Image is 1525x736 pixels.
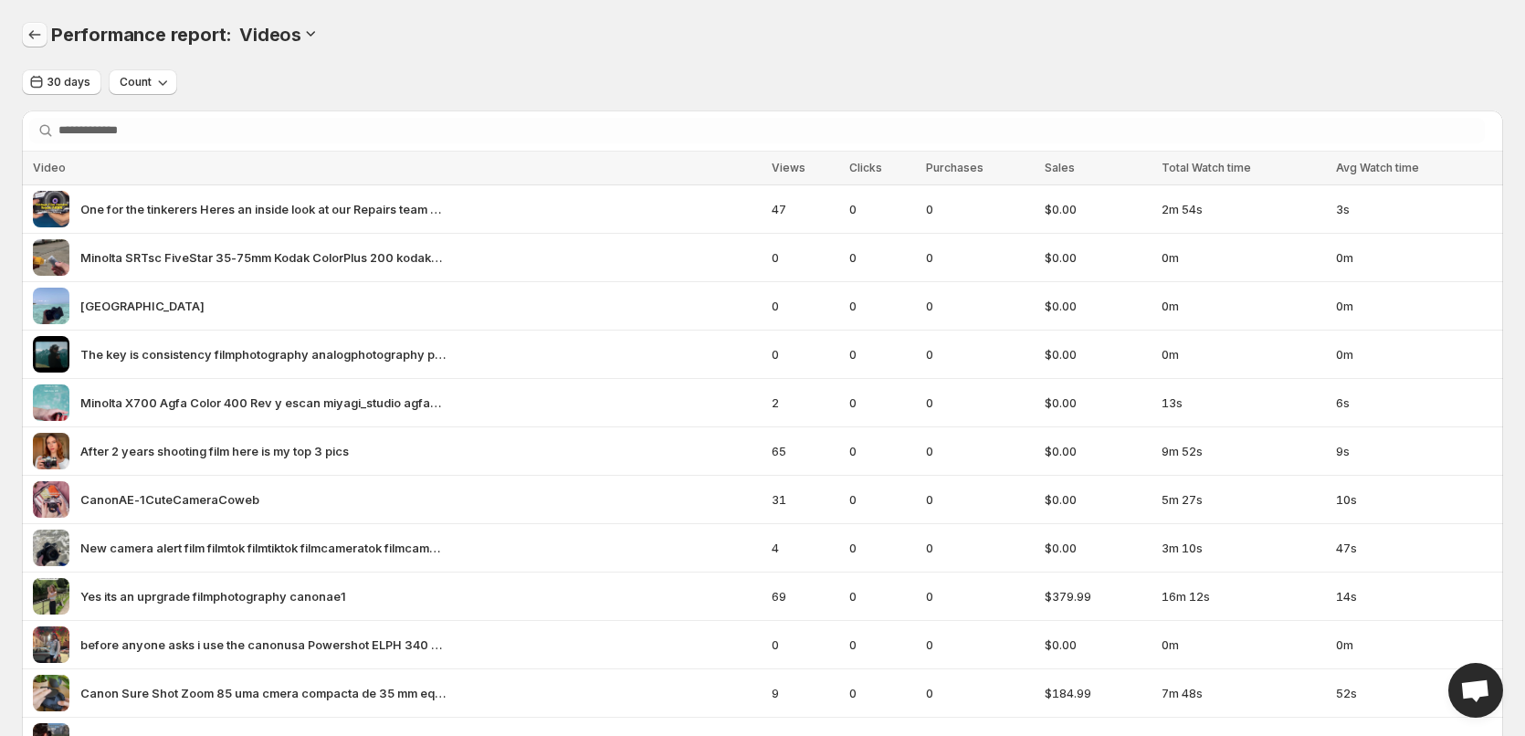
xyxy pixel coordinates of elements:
span: CanonAE-1CuteCameraCoweb [80,490,259,509]
span: 47s [1336,539,1492,557]
span: 6s [1336,394,1492,412]
img: CanonAE-1CuteCameraCoweb [33,481,69,518]
span: 9m 52s [1162,442,1325,460]
span: $379.99 [1045,587,1151,605]
span: 0 [849,200,914,218]
span: 14s [1336,587,1492,605]
span: 0 [849,684,914,702]
span: 0 [772,248,838,267]
span: 0 [926,394,1034,412]
span: 0 [926,442,1034,460]
img: Yes its an uprgrade filmphotography canonae1 [33,578,69,615]
span: $0.00 [1045,394,1151,412]
img: One for the tinkerers Heres an inside look at our Repairs team doing what they do best [33,191,69,227]
span: Video [33,161,66,174]
button: Count [109,69,177,95]
span: 0 [772,297,838,315]
a: Open chat [1448,663,1503,718]
span: 0m [1162,297,1325,315]
span: 0 [849,394,914,412]
span: 0 [926,684,1034,702]
span: Total Watch time [1162,161,1251,174]
span: 9 [772,684,838,702]
span: 0 [926,539,1034,557]
span: 0 [926,248,1034,267]
span: 0m [1336,345,1492,363]
span: $0.00 [1045,345,1151,363]
span: 0m [1336,248,1492,267]
img: New camera alert film filmtok filmtiktok filmcameratok filmcameralovers 35mmfilm 35mmcamera filmc... [33,530,69,566]
span: $0.00 [1045,490,1151,509]
span: 0 [849,248,914,267]
span: Sales [1045,161,1075,174]
span: 0 [849,345,914,363]
span: 7m 48s [1162,684,1325,702]
span: 0m [1162,636,1325,654]
span: 16m 12s [1162,587,1325,605]
span: 3s [1336,200,1492,218]
span: 3m 10s [1162,539,1325,557]
span: Purchases [926,161,983,174]
span: Canon Sure Shot Zoom 85 uma cmera compacta de 35 mm equipada com lente zoom 38-55 mm 22x que incl... [80,684,446,702]
span: 65 [772,442,838,460]
span: 9s [1336,442,1492,460]
span: 0 [772,345,838,363]
img: Canon Sure Shot Zoom 85 uma cmera compacta de 35 mm equipada com lente zoom 38-55 mm 22x que incl... [33,675,69,711]
span: 0 [849,539,914,557]
span: 0 [926,297,1034,315]
span: 0m [1336,636,1492,654]
span: 10s [1336,490,1492,509]
span: $0.00 [1045,539,1151,557]
span: 0 [926,200,1034,218]
span: Minolta X700 Agfa Color 400 Rev y escan miyagi_studio agfacolor 35mm analogico fotografia [80,394,446,412]
span: Minolta SRTsc FiveStar 35-75mm Kodak ColorPlus 200 kodakcolorplus200 kodak film filmphotography f... [80,248,446,267]
span: 0m [1162,345,1325,363]
span: 2m 54s [1162,200,1325,218]
span: $0.00 [1045,248,1151,267]
span: 52s [1336,684,1492,702]
span: Performance report: [51,24,232,46]
h3: Videos [239,24,301,46]
img: After 2 years shooting film here is my top 3 pics [33,433,69,469]
span: 0 [926,490,1034,509]
span: New camera alert film filmtok filmtiktok filmcameratok filmcameralovers 35mmfilm 35mmcamera filmc... [80,539,446,557]
span: 0 [849,442,914,460]
span: Count [120,75,152,89]
span: 0 [926,345,1034,363]
span: 0 [849,490,914,509]
span: 0 [926,587,1034,605]
span: 0 [849,587,914,605]
span: $0.00 [1045,442,1151,460]
span: 5m 27s [1162,490,1325,509]
span: 0 [849,636,914,654]
img: before anyone asks i use the canonusa Powershot ELPH 340 digitalcamera explore exploremore [33,626,69,663]
span: After 2 years shooting film here is my top 3 pics [80,442,349,460]
span: 4 [772,539,838,557]
span: 13s [1162,394,1325,412]
span: 0m [1336,297,1492,315]
span: Avg Watch time [1336,161,1419,174]
img: The key is consistency filmphotography analogphotography photographer film filmisnotdead [33,336,69,373]
span: 30 days [47,75,90,89]
button: 30 days [22,69,101,95]
span: 47 [772,200,838,218]
span: One for the tinkerers Heres an inside look at our Repairs team doing what they do best [80,200,446,218]
span: 0 [772,636,838,654]
span: 31 [772,490,838,509]
span: $0.00 [1045,297,1151,315]
span: 2 [772,394,838,412]
button: Performance report [22,22,47,47]
span: before anyone asks i use the canonusa Powershot ELPH 340 digitalcamera explore exploremore [80,636,446,654]
span: Yes its an uprgrade filmphotography canonae1 [80,587,346,605]
span: 0m [1162,248,1325,267]
img: Minolta SRTsc FiveStar 35-75mm Kodak ColorPlus 200 kodakcolorplus200 kodak film filmphotography f... [33,239,69,276]
span: Views [772,161,805,174]
img: Minolta X700 Agfa Color 400 Rev y escan miyagi_studio agfacolor 35mm analogico fotografia [33,384,69,421]
img: Africa [33,288,69,324]
span: Clicks [849,161,882,174]
span: $0.00 [1045,636,1151,654]
span: 69 [772,587,838,605]
span: $184.99 [1045,684,1151,702]
span: 0 [849,297,914,315]
span: The key is consistency filmphotography analogphotography photographer film filmisnotdead [80,345,446,363]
